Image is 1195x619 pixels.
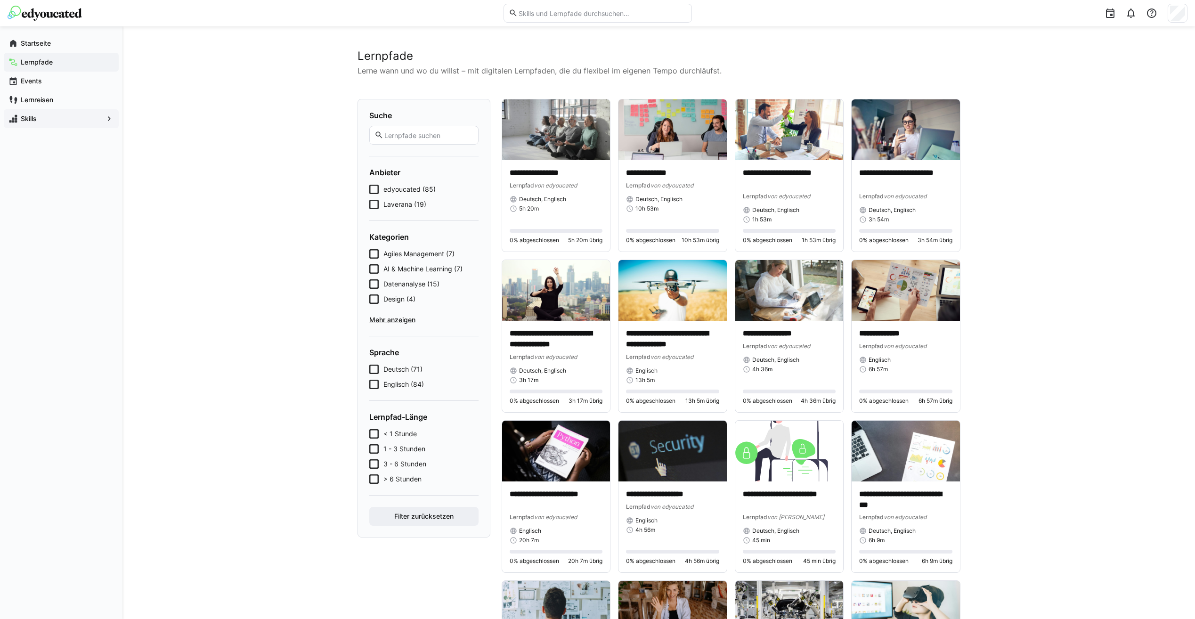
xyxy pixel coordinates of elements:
span: von [PERSON_NAME] [767,513,824,521]
span: 13h 5m übrig [685,397,719,405]
span: Deutsch, Englisch [752,527,799,535]
span: von edyoucated [534,513,577,521]
span: 3h 54m übrig [918,236,952,244]
img: image [852,260,960,321]
span: > 6 Stunden [383,474,422,484]
button: Filter zurücksetzen [369,507,479,526]
img: image [852,99,960,160]
span: Lernpfad [859,342,884,350]
h4: Sprache [369,348,479,357]
span: Englisch [519,527,541,535]
span: 5h 20m übrig [568,236,602,244]
span: Lernpfad [510,182,534,189]
span: Deutsch, Englisch [869,206,916,214]
span: 4h 56m [635,526,655,534]
span: Filter zurücksetzen [393,512,455,521]
span: 3 - 6 Stunden [383,459,426,469]
img: image [502,99,610,160]
img: image [618,421,727,481]
img: image [735,99,844,160]
span: Englisch [635,517,658,524]
span: edyoucated (85) [383,185,436,194]
span: 10h 53m übrig [682,236,719,244]
span: Lernpfad [510,513,534,521]
span: Lernpfad [626,353,650,360]
span: 1h 53m übrig [802,236,836,244]
span: 0% abgeschlossen [859,557,909,565]
span: Mehr anzeigen [369,315,479,325]
span: Lernpfad [510,353,534,360]
span: von edyoucated [884,513,927,521]
span: Deutsch, Englisch [752,356,799,364]
span: Datenanalyse (15) [383,279,439,289]
span: 45 min [752,537,770,544]
span: 4h 56m übrig [685,557,719,565]
span: 6h 9m übrig [922,557,952,565]
h4: Kategorien [369,232,479,242]
span: 1h 53m [752,216,772,223]
span: 3h 17m [519,376,538,384]
span: 0% abgeschlossen [510,236,559,244]
span: von edyoucated [884,342,927,350]
span: 6h 57m übrig [919,397,952,405]
span: Lernpfad [859,193,884,200]
span: von edyoucated [650,503,693,510]
span: von edyoucated [884,193,927,200]
img: image [502,421,610,481]
h2: Lernpfade [358,49,960,63]
span: 4h 36m übrig [801,397,836,405]
span: Englisch [635,367,658,375]
span: von edyoucated [767,342,810,350]
p: Lerne wann und wo du willst – mit digitalen Lernpfaden, die du flexibel im eigenen Tempo durchläu... [358,65,960,76]
span: 10h 53m [635,205,658,212]
input: Lernpfade suchen [383,131,473,139]
span: 6h 9m [869,537,885,544]
span: Lernpfad [626,503,650,510]
span: Laverana (19) [383,200,426,209]
span: 0% abgeschlossen [859,397,909,405]
span: 6h 57m [869,366,888,373]
span: 13h 5m [635,376,655,384]
span: AI & Machine Learning (7) [383,264,463,274]
input: Skills und Lernpfade durchsuchen… [518,9,686,17]
img: image [618,99,727,160]
h4: Lernpfad-Länge [369,412,479,422]
span: von edyoucated [534,182,577,189]
h4: Anbieter [369,168,479,177]
img: image [735,421,844,481]
span: 0% abgeschlossen [626,397,675,405]
span: 0% abgeschlossen [743,557,792,565]
span: 3h 54m [869,216,889,223]
span: Lernpfad [626,182,650,189]
span: 1 - 3 Stunden [383,444,425,454]
h4: Suche [369,111,479,120]
img: image [618,260,727,321]
span: 4h 36m [752,366,772,373]
span: 0% abgeschlossen [510,397,559,405]
span: Lernpfad [743,513,767,521]
img: image [852,421,960,481]
span: von edyoucated [767,193,810,200]
span: Englisch (84) [383,380,424,389]
span: < 1 Stunde [383,429,417,439]
span: Deutsch, Englisch [519,195,566,203]
img: image [502,260,610,321]
span: von edyoucated [650,182,693,189]
span: 0% abgeschlossen [743,236,792,244]
span: 45 min übrig [803,557,836,565]
span: Deutsch (71) [383,365,423,374]
span: von edyoucated [650,353,693,360]
span: Deutsch, Englisch [752,206,799,214]
span: Deutsch, Englisch [635,195,683,203]
span: Lernpfad [859,513,884,521]
span: Lernpfad [743,193,767,200]
img: image [735,260,844,321]
span: Deutsch, Englisch [869,527,916,535]
span: 20h 7m übrig [568,557,602,565]
span: 0% abgeschlossen [626,236,675,244]
span: 5h 20m [519,205,539,212]
span: 20h 7m [519,537,539,544]
span: Lernpfad [743,342,767,350]
span: 0% abgeschlossen [743,397,792,405]
span: 0% abgeschlossen [510,557,559,565]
